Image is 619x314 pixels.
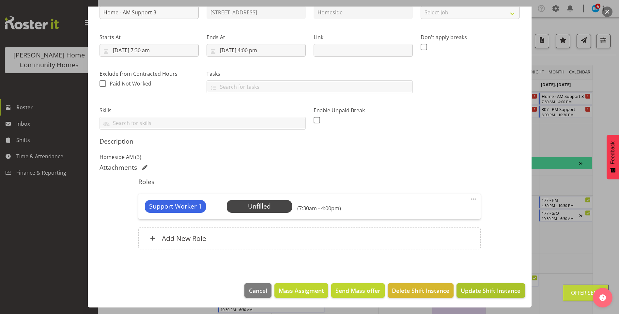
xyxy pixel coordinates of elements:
label: Enable Unpaid Break [314,106,413,114]
input: Click to select... [207,44,306,57]
button: Mass Assigment [274,283,328,298]
h6: (7:30am - 4:00pm) [297,205,341,212]
label: Ends At [207,33,306,41]
span: Mass Assigment [279,286,324,295]
label: Starts At [100,33,199,41]
span: Feedback [610,141,616,164]
h6: Add New Role [162,234,206,243]
input: Shift Instance Name [100,6,199,19]
label: Skills [100,106,306,114]
div: Offer Sent [571,289,600,297]
button: Cancel [244,283,271,298]
img: help-xxl-2.png [599,294,606,301]
button: Feedback - Show survey [607,135,619,179]
span: Paid Not Worked [110,80,151,87]
span: Cancel [249,286,267,295]
label: Exclude from Contracted Hours [100,70,199,78]
span: Unfilled [248,202,271,211]
button: Delete Shift Instance [388,283,454,298]
button: Update Shift Instance [457,283,525,298]
label: Link [314,33,413,41]
h5: Attachments [100,164,137,171]
label: Tasks [207,70,413,78]
input: Search for tasks [207,82,412,92]
h5: Roles [138,178,481,186]
h5: Description [100,137,520,145]
label: Don't apply breaks [421,33,520,41]
span: Update Shift Instance [461,286,520,295]
button: Send Mass offer [331,283,385,298]
span: Delete Shift Instance [392,286,449,295]
span: Support Worker 1 [149,202,202,211]
span: Send Mass offer [335,286,380,295]
input: Search for skills [100,118,305,128]
p: Homeside AM (3) [100,153,520,161]
input: Click to select... [100,44,199,57]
